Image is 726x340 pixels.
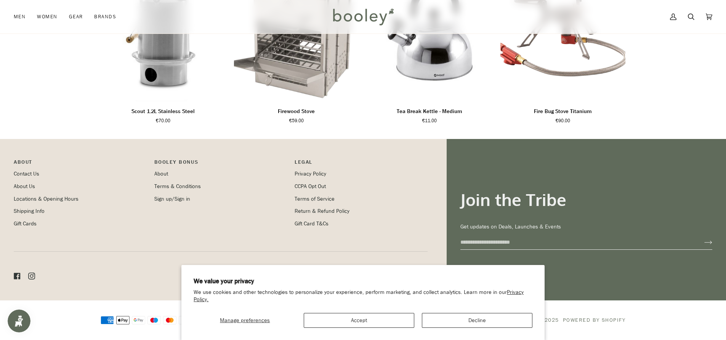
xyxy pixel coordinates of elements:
[295,183,326,190] a: CCPA Opt Out
[8,310,30,332] iframe: Button to open loyalty program pop-up
[14,13,26,21] span: Men
[154,195,190,203] a: Sign up/Sign in
[14,195,79,203] a: Locations & Opening Hours
[304,313,414,328] button: Accept
[194,313,296,328] button: Manage preferences
[295,220,329,227] a: Gift Card T&Cs
[14,158,147,170] p: Pipeline_Footer Main
[278,107,315,116] p: Firewood Stove
[194,277,532,286] h2: We value your privacy
[460,189,712,210] h3: Join the Tribe
[563,316,626,324] a: Powered by Shopify
[500,104,626,125] a: Fire Bug Stove Titanium
[534,107,592,116] p: Fire Bug Stove Titanium
[367,104,493,125] a: Tea Break Kettle - Medium
[156,117,170,124] span: €70.00
[14,208,45,215] a: Shipping Info
[234,104,359,125] a: Firewood Stove
[194,289,524,303] a: Privacy Policy.
[460,223,712,231] p: Get updates on Deals, Launches & Events
[14,170,39,177] a: Contact Us
[220,317,270,324] span: Manage preferences
[289,117,304,124] span: €59.00
[295,170,326,177] a: Privacy Policy
[295,195,335,203] a: Terms of Service
[692,236,712,249] button: Join
[460,235,692,249] input: your-email@example.com
[194,289,532,303] p: We use cookies and other technologies to personalize your experience, perform marketing, and coll...
[37,13,57,21] span: Women
[14,183,35,190] a: About Us
[330,6,396,28] img: Booley
[295,208,349,215] a: Return & Refund Policy
[131,107,195,116] p: Scout 1.2L Stainless Steel
[154,183,201,190] a: Terms & Conditions
[101,104,226,125] a: Scout 1.2L Stainless Steel
[556,117,570,124] span: €90.00
[422,313,532,328] button: Decline
[94,13,116,21] span: Brands
[154,158,287,170] p: Booley Bonus
[14,220,37,227] a: Gift Cards
[422,117,437,124] span: €11.00
[154,170,168,177] a: About
[69,13,83,21] span: Gear
[295,158,428,170] p: Pipeline_Footer Sub
[397,107,462,116] p: Tea Break Kettle - Medium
